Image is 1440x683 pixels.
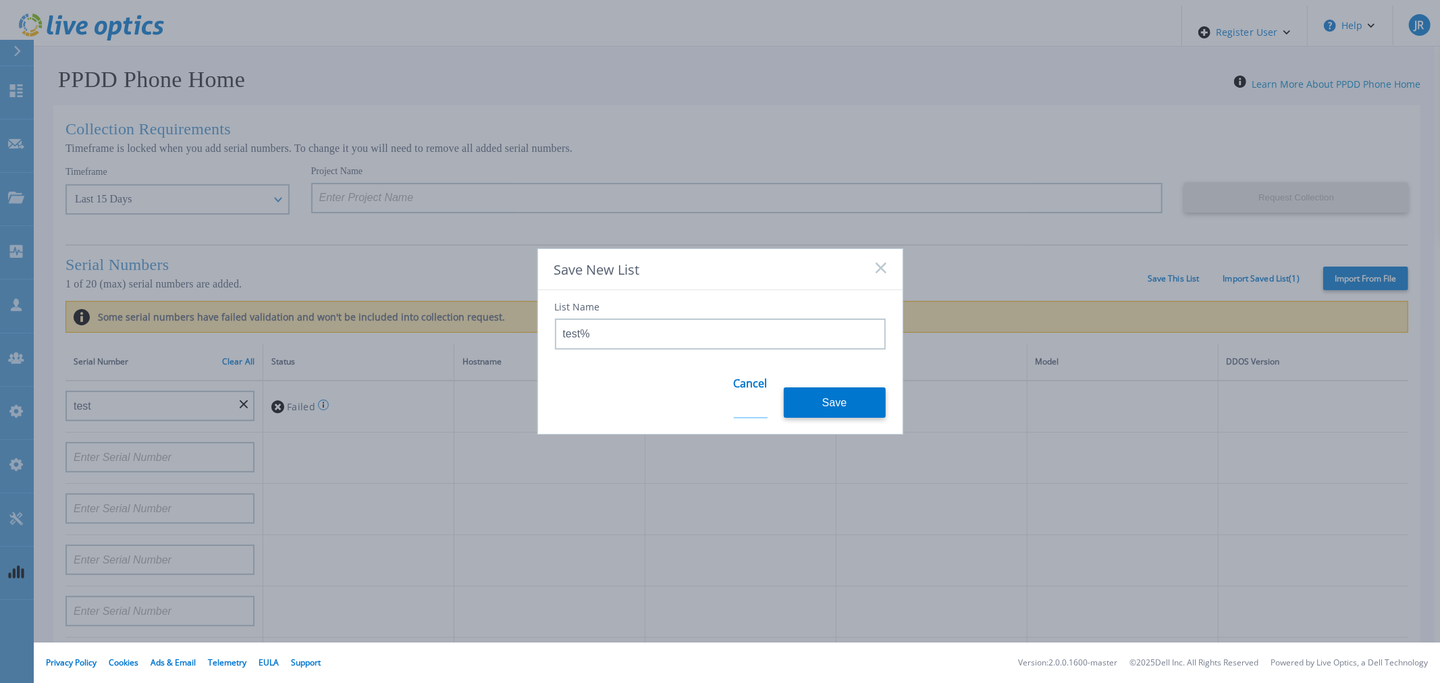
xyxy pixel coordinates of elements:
[151,657,196,668] a: Ads & Email
[109,657,138,668] a: Cookies
[1129,659,1258,667] li: © 2025 Dell Inc. All Rights Reserved
[208,657,246,668] a: Telemetry
[734,366,768,418] a: Cancel
[555,302,600,312] label: List Name
[554,261,640,279] span: Save New List
[259,657,279,668] a: EULA
[291,657,321,668] a: Support
[1018,659,1117,667] li: Version: 2.0.0.1600-master
[1271,659,1428,667] li: Powered by Live Optics, a Dell Technology
[784,387,886,418] button: Save
[46,657,97,668] a: Privacy Policy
